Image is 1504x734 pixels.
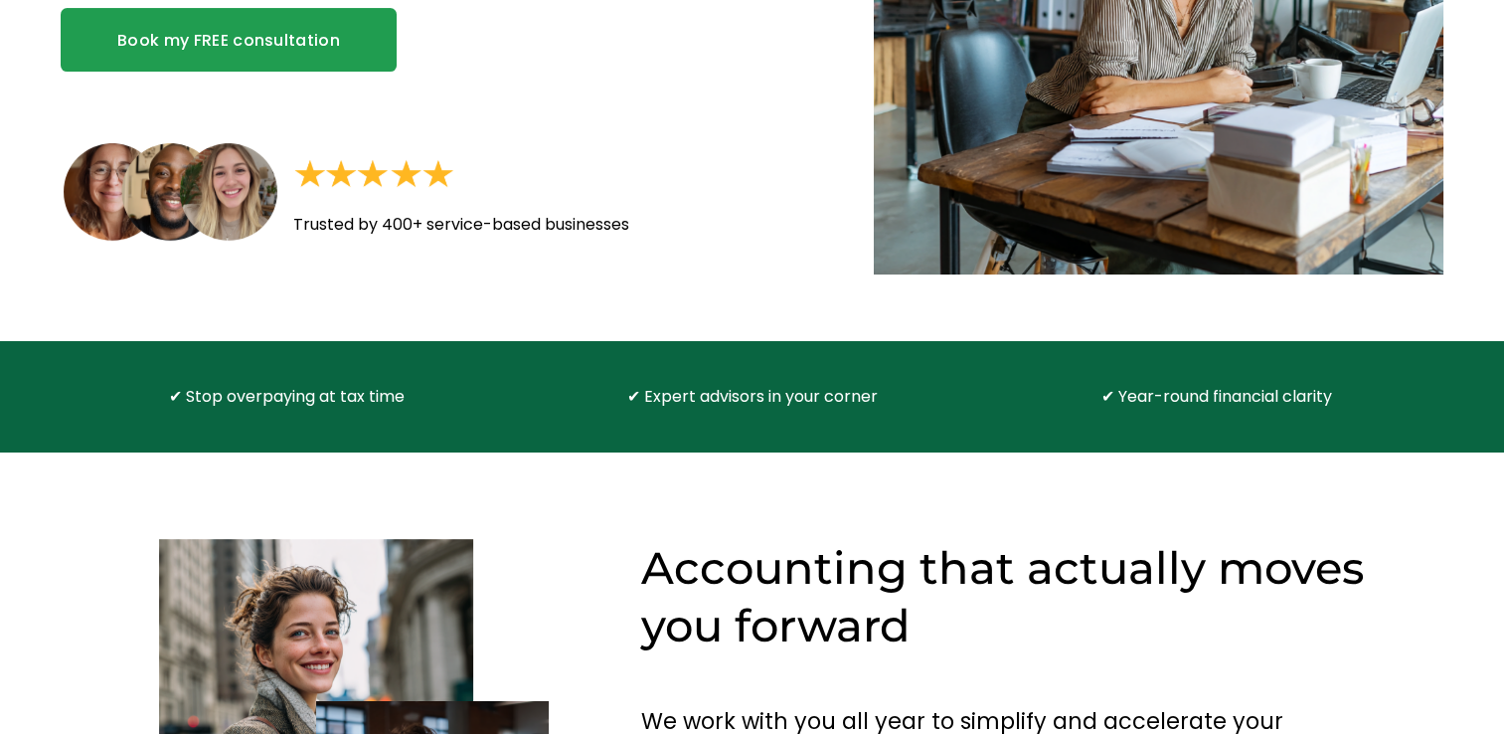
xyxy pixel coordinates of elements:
[1048,383,1386,412] p: ✔ Year-round financial clarity
[61,8,398,72] a: Book my FREE consultation
[118,383,456,412] p: ✔ Stop overpaying at tax time
[641,539,1386,654] h2: Accounting that actually moves you forward
[292,211,746,240] p: Trusted by 400+ service-based businesses
[584,383,921,412] p: ✔ Expert advisors in your corner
